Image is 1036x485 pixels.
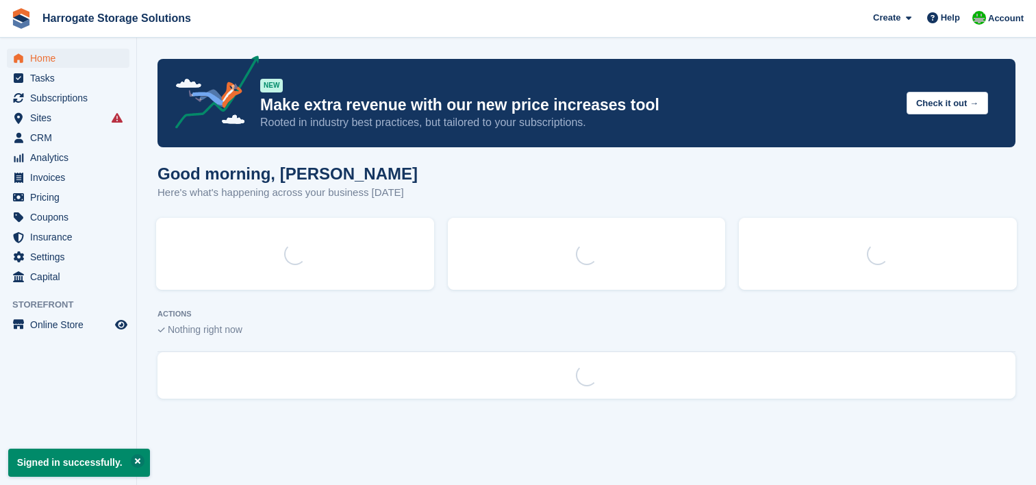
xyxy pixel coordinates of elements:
p: Make extra revenue with our new price increases tool [260,95,896,115]
span: Pricing [30,188,112,207]
span: Nothing right now [168,324,242,335]
span: Subscriptions [30,88,112,108]
span: Online Store [30,315,112,334]
img: blank_slate_check_icon-ba018cac091ee9be17c0a81a6c232d5eb81de652e7a59be601be346b1b6ddf79.svg [157,327,165,333]
img: price-adjustments-announcement-icon-8257ccfd72463d97f412b2fc003d46551f7dbcb40ab6d574587a9cd5c0d94... [164,55,260,134]
img: Lee and Michelle Depledge [972,11,986,25]
a: menu [7,247,129,266]
span: Settings [30,247,112,266]
a: menu [7,227,129,247]
span: Storefront [12,298,136,312]
p: Here's what's happening across your business [DATE] [157,185,418,201]
a: menu [7,128,129,147]
a: menu [7,69,129,88]
span: Capital [30,267,112,286]
span: Coupons [30,208,112,227]
h1: Good morning, [PERSON_NAME] [157,164,418,183]
div: NEW [260,79,283,92]
a: menu [7,208,129,227]
span: CRM [30,128,112,147]
a: menu [7,188,129,207]
span: Analytics [30,148,112,167]
a: Harrogate Storage Solutions [37,7,197,29]
a: menu [7,168,129,187]
a: menu [7,148,129,167]
span: Invoices [30,168,112,187]
span: Sites [30,108,112,127]
button: Check it out → [907,92,988,114]
span: Home [30,49,112,68]
a: menu [7,315,129,334]
a: menu [7,108,129,127]
p: ACTIONS [157,310,1015,319]
span: Tasks [30,69,112,88]
img: stora-icon-8386f47178a22dfd0bd8f6a31ec36ba5ce8667c1dd55bd0f319d3a0aa187defe.svg [11,8,31,29]
a: menu [7,49,129,68]
a: menu [7,267,129,286]
span: Create [873,11,900,25]
i: Smart entry sync failures have occurred [112,112,123,123]
a: Preview store [113,316,129,333]
span: Insurance [30,227,112,247]
p: Signed in successfully. [8,449,150,477]
a: menu [7,88,129,108]
span: Help [941,11,960,25]
span: Account [988,12,1024,25]
p: Rooted in industry best practices, but tailored to your subscriptions. [260,115,896,130]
